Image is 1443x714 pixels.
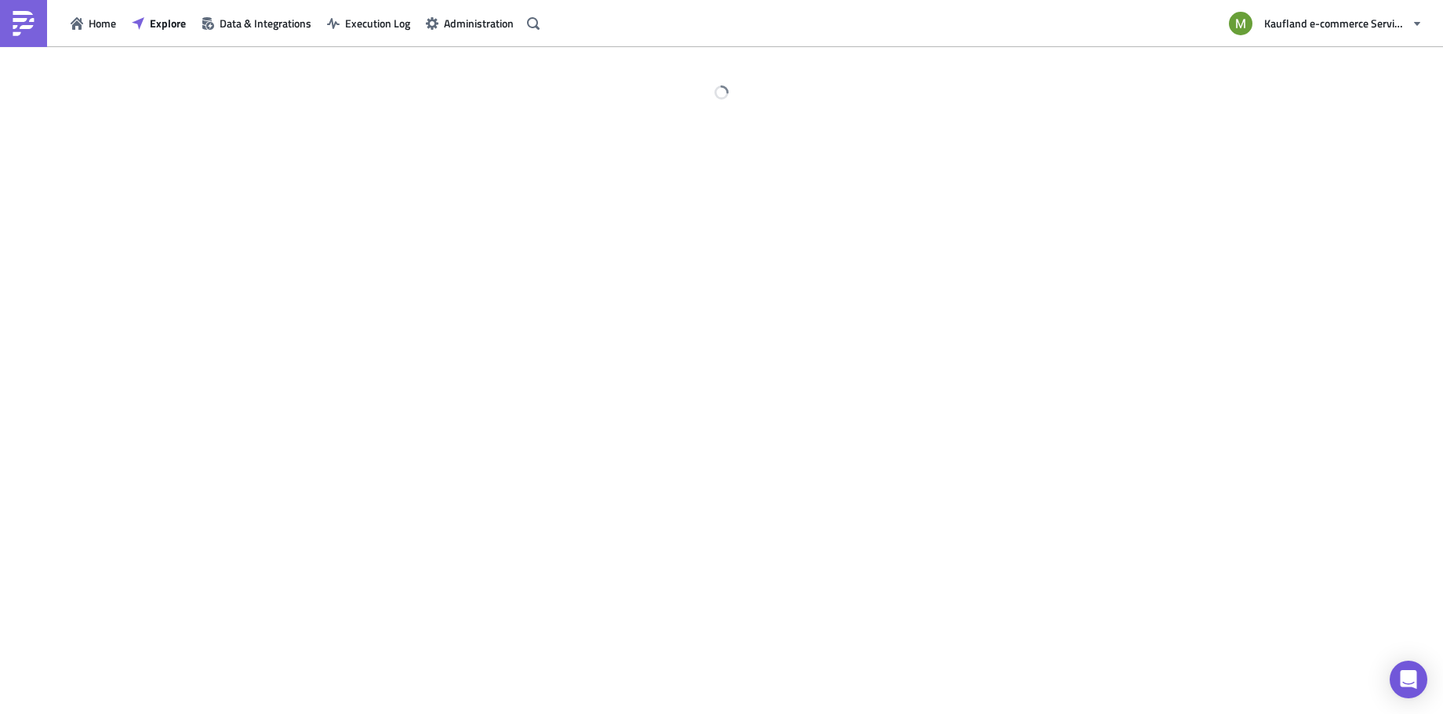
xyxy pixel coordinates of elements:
div: Open Intercom Messenger [1390,661,1427,698]
span: Execution Log [345,15,410,31]
img: PushMetrics [11,11,36,36]
button: Data & Integrations [194,11,319,35]
button: Home [63,11,124,35]
span: Data & Integrations [220,15,311,31]
img: Avatar [1227,10,1254,37]
button: Execution Log [319,11,418,35]
span: Explore [150,15,186,31]
span: Home [89,15,116,31]
button: Administration [418,11,522,35]
span: Kaufland e-commerce Services GmbH & Co. KG [1264,15,1405,31]
span: Administration [444,15,514,31]
button: Explore [124,11,194,35]
button: Kaufland e-commerce Services GmbH & Co. KG [1219,6,1431,41]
